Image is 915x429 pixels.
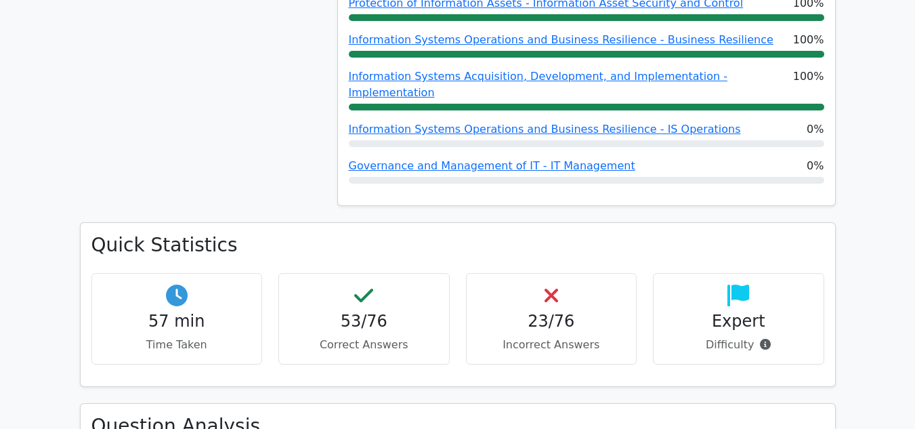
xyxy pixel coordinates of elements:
a: Information Systems Operations and Business Resilience - Business Resilience [349,33,773,46]
a: Governance and Management of IT - IT Management [349,159,635,172]
h4: 53/76 [290,312,438,331]
span: 100% [793,32,824,48]
span: 0% [807,158,824,174]
a: Information Systems Operations and Business Resilience - IS Operations [349,123,741,136]
h4: 23/76 [477,312,626,331]
h4: Expert [664,312,813,331]
h4: 57 min [103,312,251,331]
p: Correct Answers [290,337,438,353]
p: Difficulty [664,337,813,353]
a: Information Systems Acquisition, Development, and Implementation - Implementation [349,70,728,99]
p: Time Taken [103,337,251,353]
p: Incorrect Answers [477,337,626,353]
span: 0% [807,121,824,138]
span: 100% [793,68,824,101]
h3: Quick Statistics [91,234,824,257]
